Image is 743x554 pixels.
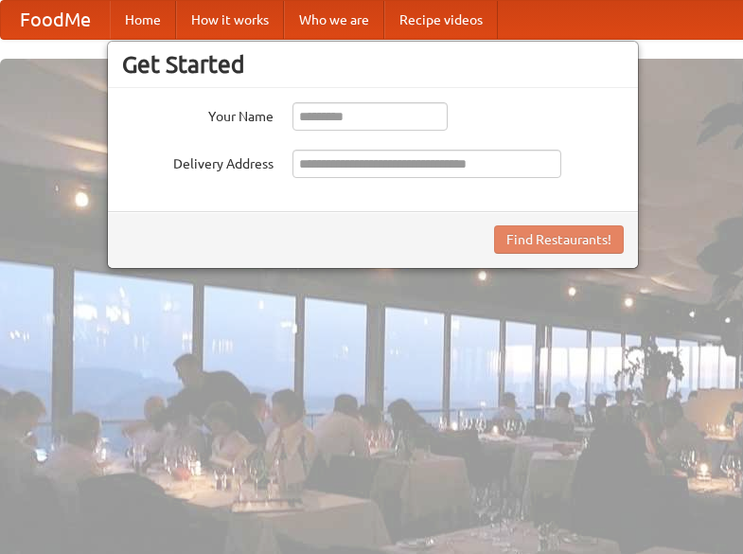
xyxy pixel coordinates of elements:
[122,102,274,126] label: Your Name
[284,1,384,39] a: Who we are
[176,1,284,39] a: How it works
[1,1,110,39] a: FoodMe
[494,225,624,254] button: Find Restaurants!
[384,1,498,39] a: Recipe videos
[122,50,624,79] h3: Get Started
[110,1,176,39] a: Home
[122,150,274,173] label: Delivery Address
